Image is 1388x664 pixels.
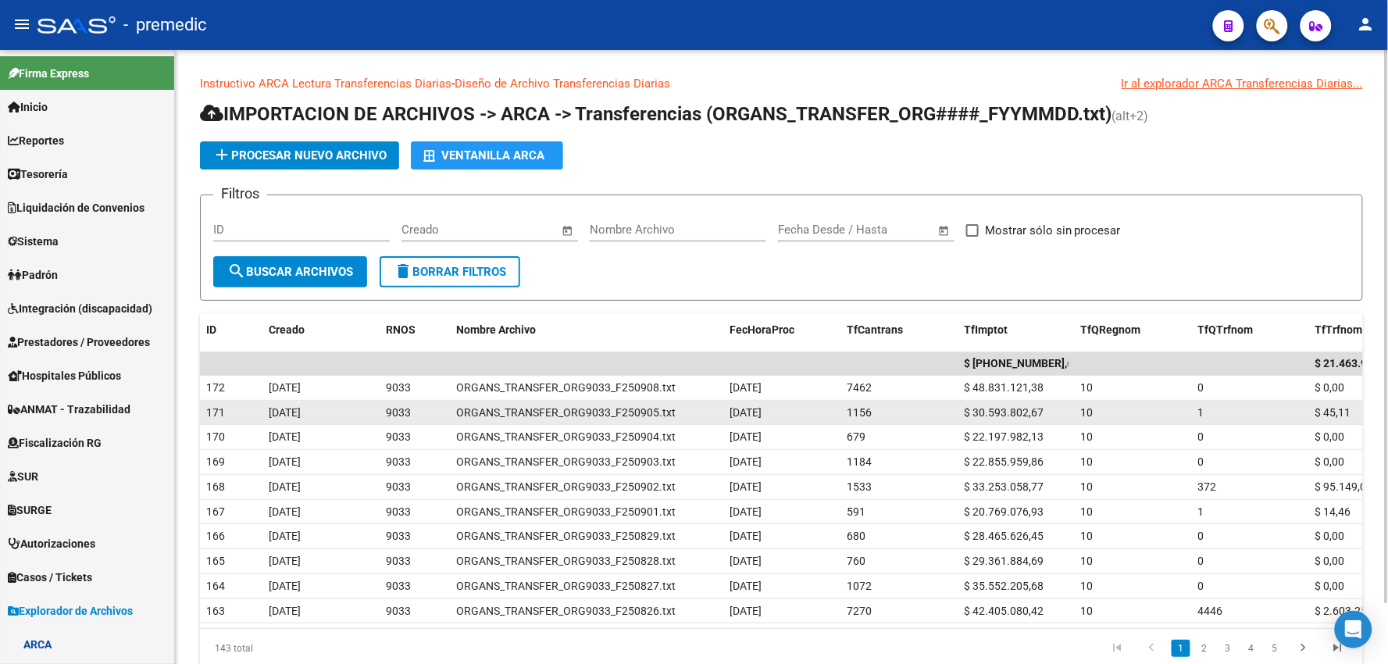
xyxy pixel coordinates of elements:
span: $ 48.831.121,38 [964,381,1044,394]
span: [DATE] [269,480,301,493]
span: [DATE] [269,530,301,542]
span: $ 22.197.982,13 [964,430,1044,443]
span: 9033 [386,505,411,518]
span: ANMAT - Trazabilidad [8,401,130,418]
a: go to first page [1103,640,1133,657]
span: [DATE] [269,430,301,443]
span: 679 [847,430,865,443]
span: ORGANS_TRANSFER_ORG9033_F250826.txt [456,605,676,617]
li: page 4 [1240,635,1263,662]
span: 167 [206,505,225,518]
mat-icon: person [1357,15,1376,34]
span: 9033 [386,555,411,567]
span: Prestadores / Proveedores [8,334,150,351]
span: 9033 [386,580,411,592]
span: 0 [1198,381,1204,394]
span: Inicio [8,98,48,116]
span: 591 [847,505,865,518]
li: page 5 [1263,635,1286,662]
a: go to next page [1289,640,1318,657]
span: 9033 [386,406,411,419]
div: Ventanilla ARCA [423,141,551,170]
span: Nombre Archivo [456,323,536,336]
span: ORGANS_TRANSFER_ORG9033_F250901.txt [456,505,676,518]
span: 1156 [847,406,872,419]
button: Open calendar [559,222,577,240]
span: IMPORTACION DE ARCHIVOS -> ARCA -> Transferencias (ORGANS_TRANSFER_ORG####_FYYMMDD.txt) [200,103,1112,125]
button: Buscar Archivos [213,256,367,287]
span: 0 [1198,555,1204,567]
li: page 3 [1216,635,1240,662]
a: Instructivo ARCA Lectura Transferencias Diarias [200,77,451,91]
a: 5 [1265,640,1284,657]
span: [DATE] [269,605,301,617]
span: Buscar Archivos [227,265,353,279]
datatable-header-cell: TfQTrfnom [1192,313,1309,347]
span: [DATE] [730,505,762,518]
span: $ 42.405.080,42 [964,605,1044,617]
span: 166 [206,530,225,542]
span: [DATE] [269,406,301,419]
span: TfQRegnom [1081,323,1141,336]
span: - premedic [123,8,207,42]
span: [DATE] [730,530,762,542]
span: 680 [847,530,865,542]
input: Fecha fin [479,223,555,237]
span: [DATE] [269,555,301,567]
a: 1 [1172,640,1190,657]
span: 1184 [847,455,872,468]
datatable-header-cell: Creado [262,313,380,347]
span: [DATE] [269,580,301,592]
span: 7270 [847,605,872,617]
input: Fecha inicio [401,223,465,237]
span: 1 [1198,505,1204,518]
span: Sistema [8,233,59,250]
span: 9033 [386,430,411,443]
h3: Filtros [213,183,267,205]
span: TfImptot [964,323,1008,336]
span: TfCantrans [847,323,903,336]
span: $ 0,00 [1315,530,1345,542]
span: Integración (discapacidad) [8,300,152,317]
span: TfQTrfnom [1198,323,1254,336]
span: 165 [206,555,225,567]
span: Mostrar sólo sin procesar [985,221,1121,240]
datatable-header-cell: TfCantrans [840,313,958,347]
span: $ 0,00 [1315,430,1345,443]
span: ORGANS_TRANSFER_ORG9033_F250905.txt [456,406,676,419]
span: [DATE] [730,430,762,443]
input: Fecha fin [855,223,931,237]
datatable-header-cell: TfImptot [958,313,1075,347]
span: $ 28.465.626,45 [964,530,1044,542]
a: 3 [1219,640,1237,657]
a: 2 [1195,640,1214,657]
span: SUR [8,468,38,485]
span: 10 [1081,480,1094,493]
span: [DATE] [730,480,762,493]
span: [DATE] [730,406,762,419]
span: [DATE] [730,381,762,394]
span: TfTrfnom [1315,323,1363,336]
span: ORGANS_TRANSFER_ORG9033_F250828.txt [456,555,676,567]
span: 164 [206,580,225,592]
span: $ 0,00 [1315,555,1345,567]
span: SURGE [8,502,52,519]
span: 7462 [847,381,872,394]
span: $ 30.593.802,67 [964,406,1044,419]
span: 163 [206,605,225,617]
button: Open calendar [936,222,954,240]
span: 9033 [386,381,411,394]
span: $ 35.552.205,68 [964,580,1044,592]
span: Autorizaciones [8,535,95,552]
span: 9033 [386,455,411,468]
span: 0 [1198,580,1204,592]
span: 0 [1198,455,1204,468]
span: $ 45,11 [1315,406,1351,419]
span: $ 14,46 [1315,505,1351,518]
datatable-header-cell: FecHoraProc [723,313,840,347]
span: $ 0,00 [1315,381,1345,394]
span: Creado [269,323,305,336]
mat-icon: menu [12,15,31,34]
mat-icon: delete [394,262,412,280]
span: 10 [1081,505,1094,518]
